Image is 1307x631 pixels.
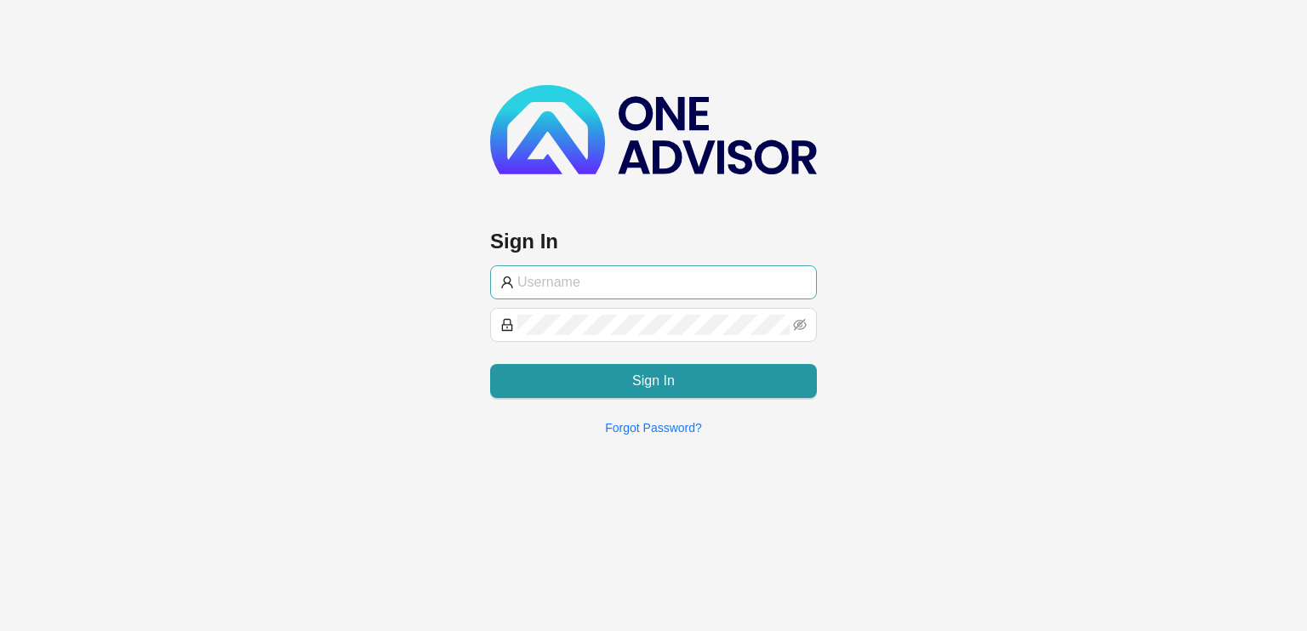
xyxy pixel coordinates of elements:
[490,364,817,398] button: Sign In
[605,421,702,435] a: Forgot Password?
[500,318,514,332] span: lock
[793,318,807,332] span: eye-invisible
[517,272,807,293] input: Username
[490,85,817,174] img: b89e593ecd872904241dc73b71df2e41-logo-dark.svg
[490,228,817,255] h3: Sign In
[632,371,675,391] span: Sign In
[500,276,514,289] span: user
